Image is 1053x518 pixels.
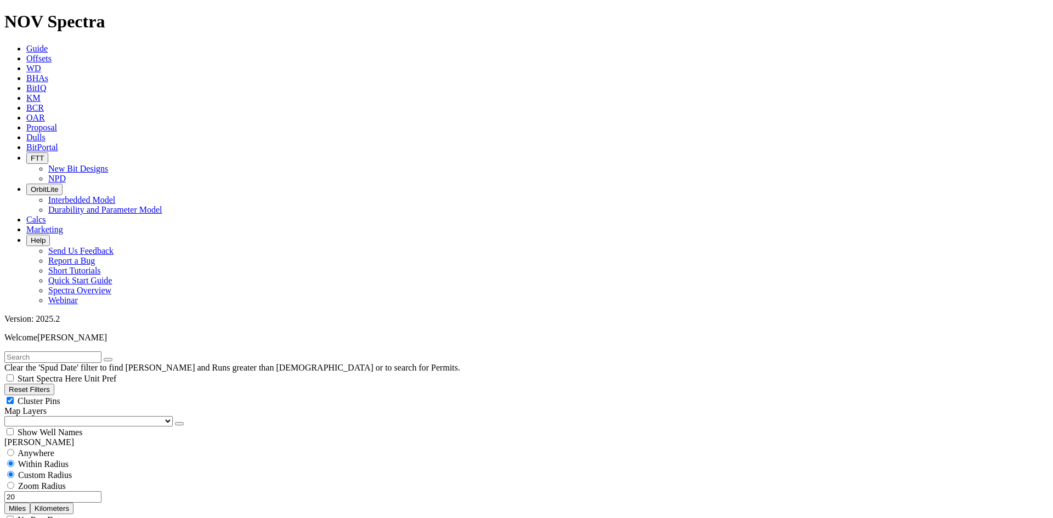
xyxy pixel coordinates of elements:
[4,363,460,372] span: Clear the 'Spud Date' filter to find [PERSON_NAME] and Runs greater than [DEMOGRAPHIC_DATA] or to...
[18,428,82,437] span: Show Well Names
[31,154,44,162] span: FTT
[37,333,107,342] span: [PERSON_NAME]
[31,236,46,244] span: Help
[4,491,101,503] input: 0.0
[18,459,69,469] span: Within Radius
[4,12,1049,32] h1: NOV Spectra
[18,396,60,406] span: Cluster Pins
[48,164,108,173] a: New Bit Designs
[48,256,95,265] a: Report a Bug
[26,83,46,93] a: BitIQ
[26,184,63,195] button: OrbitLite
[26,133,46,142] a: Dulls
[48,246,114,255] a: Send Us Feedback
[26,143,58,152] a: BitPortal
[18,470,72,480] span: Custom Radius
[26,123,57,132] a: Proposal
[48,286,111,295] a: Spectra Overview
[48,295,78,305] a: Webinar
[18,448,54,458] span: Anywhere
[4,384,54,395] button: Reset Filters
[26,152,48,164] button: FTT
[26,44,48,53] a: Guide
[18,481,66,491] span: Zoom Radius
[48,174,66,183] a: NPD
[4,314,1049,324] div: Version: 2025.2
[26,93,41,103] a: KM
[4,333,1049,343] p: Welcome
[30,503,73,514] button: Kilometers
[48,266,101,275] a: Short Tutorials
[4,437,1049,447] div: [PERSON_NAME]
[26,64,41,73] a: WD
[26,235,50,246] button: Help
[26,215,46,224] a: Calcs
[26,73,48,83] a: BHAs
[48,276,112,285] a: Quick Start Guide
[26,103,44,112] a: BCR
[26,113,45,122] a: OAR
[26,225,63,234] a: Marketing
[84,374,116,383] span: Unit Pref
[7,374,14,382] input: Start Spectra Here
[48,205,162,214] a: Durability and Parameter Model
[48,195,115,204] a: Interbedded Model
[4,406,47,415] span: Map Layers
[26,54,52,63] a: Offsets
[4,503,30,514] button: Miles
[4,351,101,363] input: Search
[31,185,58,193] span: OrbitLite
[18,374,82,383] span: Start Spectra Here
